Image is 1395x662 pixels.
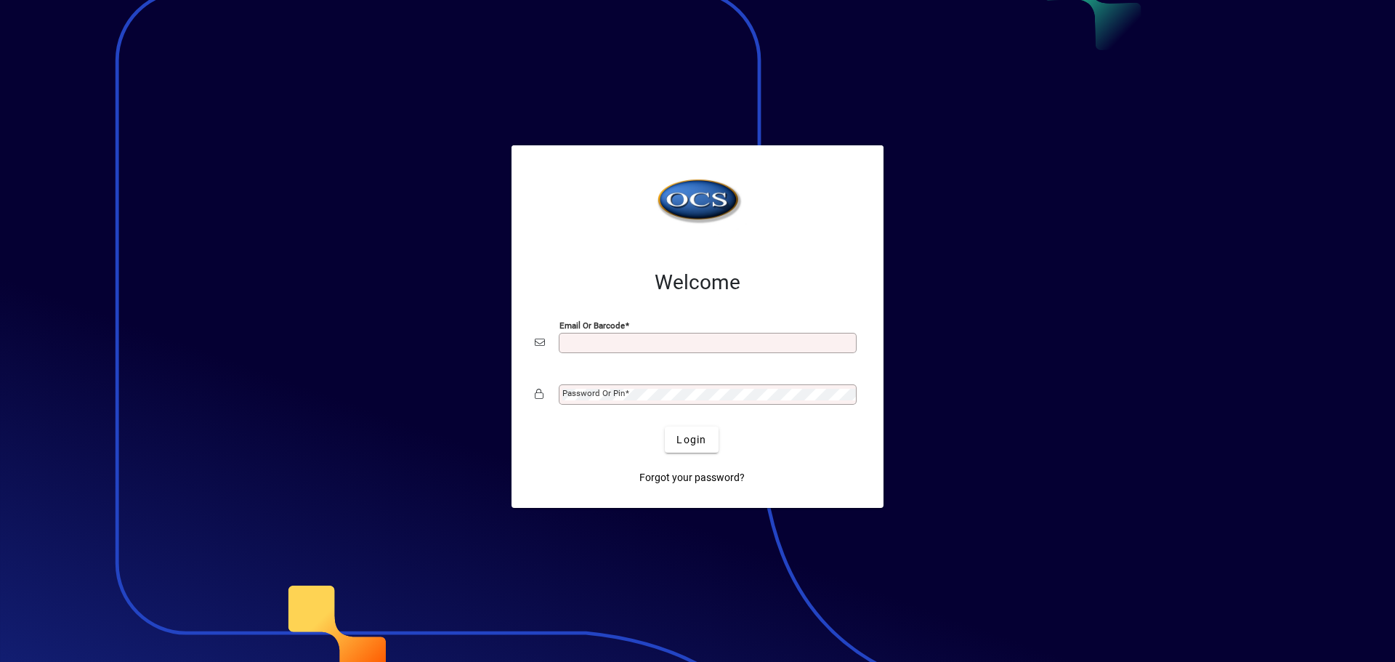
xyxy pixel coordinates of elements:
h2: Welcome [535,270,860,295]
mat-label: Password or Pin [562,388,625,398]
a: Forgot your password? [634,464,751,491]
span: Forgot your password? [639,470,745,485]
span: Login [676,432,706,448]
mat-label: Email or Barcode [559,320,625,331]
button: Login [665,427,718,453]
